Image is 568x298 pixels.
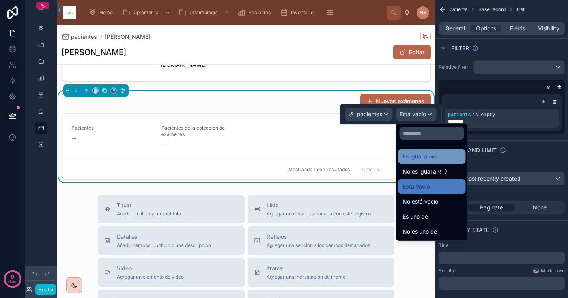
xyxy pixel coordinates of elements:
span: Filter [451,44,469,52]
font: [PERSON_NAME] [105,33,150,40]
button: VideoAgregar un elemento de vídeo [98,258,245,287]
font: Pacientes de la colección de exámenes [161,125,225,137]
span: patients [448,112,471,118]
font: Nuevos exámenes [376,98,424,104]
span: Markdown [541,268,565,274]
font: NS [420,9,426,15]
font: Agregar una sección a los campos destacados [267,242,370,248]
a: [PERSON_NAME] [105,33,150,41]
span: Fields [510,25,525,32]
font: No es igual a (!=) [403,168,447,175]
font: Pacientes [71,125,93,131]
a: Oftalmología [176,6,234,20]
button: TítuloAñadir un título y un subtítulo [98,195,245,223]
span: Oftalmología [189,9,218,16]
font: [PERSON_NAME] [62,47,126,57]
span: is empty [473,112,495,118]
font: No es uno de [403,228,437,235]
font: pacientes [71,33,97,40]
span: patients [450,6,467,13]
span: Inventario [291,9,314,16]
font: Añadir campos, un título o una descripción [117,242,211,248]
div: scrollable content [439,252,565,264]
font: Reflejos [267,233,287,240]
a: Pacientes [235,6,276,20]
button: DetallesAñadir campos, un título o una descripción [98,226,245,255]
a: Optometría [120,6,174,20]
a: Markdown [533,268,565,274]
font: -- [71,135,76,141]
font: Mostrando 1 de 1 resultados [288,166,350,172]
font: Agregar un elemento de vídeo [117,274,184,280]
button: Editar [393,45,431,59]
font: -- [161,141,166,148]
label: Relative filter [439,64,470,70]
font: Es uno de [403,213,428,220]
span: Paginate [480,204,503,211]
span: Default: most recently created [442,175,521,182]
a: Home [86,6,118,20]
label: Title [439,242,448,249]
font: Hecho [38,287,54,292]
img: Logotipo de la aplicación [63,6,76,19]
div: contenido desplazable [82,4,387,21]
span: Pacientes [248,9,271,16]
span: List [517,6,525,13]
button: Default: most recently created [439,172,565,185]
label: Subtitle [439,268,456,274]
font: Está vacío [403,183,430,190]
font: 9 [11,273,14,280]
font: Video [117,265,132,272]
a: Pacientes--Pacientes de la colección de exámenes-- [62,114,430,160]
span: Empty state [451,226,489,234]
font: días [8,279,17,284]
button: ListaAgregar una lista relacionada con este registro [248,195,394,223]
a: Inventario [278,6,319,20]
button: Hecho [35,284,56,295]
font: Editar [409,49,424,55]
span: Home [99,9,113,16]
font: Agregar una lista relacionada con este registro [267,211,371,217]
span: Visibility [538,25,559,32]
button: Nuevos exámenes [360,94,431,108]
a: pacientes [62,33,97,41]
span: None [533,204,547,211]
font: Agregar una incrustación de iframe [267,274,346,280]
span: Optometría [133,9,159,16]
font: iframe [267,265,283,272]
font: No está vacío [403,198,438,205]
div: scrollable content [439,277,565,290]
font: Lista [267,202,279,208]
span: Base record [478,6,506,13]
span: General [445,25,465,32]
font: Título [117,202,131,208]
font: Añadir un título y un subtítulo [117,211,181,217]
font: Es igual a (=) [403,153,436,160]
span: Options [476,25,496,32]
button: iframeAgregar una incrustación de iframe [248,258,394,287]
span: Sort And Limit [451,146,497,154]
button: ReflejosAgregar una sección a los campos destacados [248,226,394,255]
font: Detalles [117,233,137,240]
